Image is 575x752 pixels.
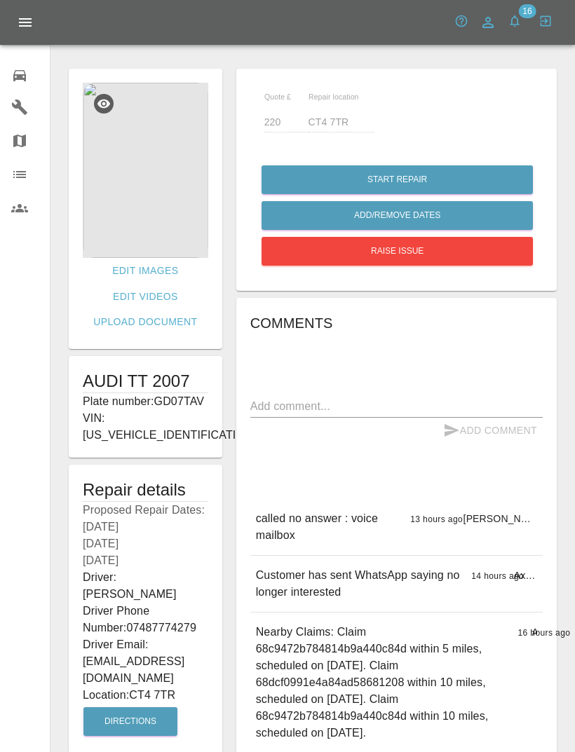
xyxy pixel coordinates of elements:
[83,603,208,636] p: Driver Phone Number: 07487774279
[107,284,184,310] a: Edit Videos
[264,93,291,101] span: Quote £
[256,567,466,601] p: Customer has sent WhatsApp saying no longer interested
[262,201,533,230] button: Add/Remove Dates
[256,624,513,741] p: Nearby Claims: Claim 68c9472b784814b9a440c84d within 5 miles, scheduled on [DATE]. Claim 68dcf099...
[262,237,533,266] button: Raise issue
[83,687,208,704] p: Location: CT4 7TR
[83,552,208,569] div: [DATE]
[83,410,208,444] p: VIN: [US_VEHICLE_IDENTIFICATION_NUMBER]
[88,309,203,335] a: Upload Document
[83,519,208,535] div: [DATE]
[532,625,537,639] p: Axioma
[107,258,184,284] a: Edit Images
[471,571,524,581] span: 14 hours ago
[83,370,208,392] h1: AUDI TT 2007
[83,393,208,410] p: Plate number: GD07TAV
[464,512,537,526] p: [PERSON_NAME]
[262,165,533,194] button: Start Repair
[518,4,536,18] span: 16
[514,568,537,582] p: Axioma
[256,510,405,544] p: called no answer : voice mailbox
[8,6,42,39] button: Open drawer
[83,535,208,552] div: [DATE]
[517,628,570,638] span: 16 hours ago
[250,312,543,334] h6: Comments
[83,569,208,603] p: Driver: [PERSON_NAME]
[83,479,208,501] h5: Repair details
[83,707,177,736] button: Directions
[83,502,208,569] p: Proposed Repair Dates:
[410,514,463,524] span: 13 hours ago
[309,93,359,101] span: Repair location
[83,636,208,687] p: Driver Email: [EMAIL_ADDRESS][DOMAIN_NAME]
[83,83,208,258] img: 135e3416-256d-442d-b00d-38979dbc8c95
